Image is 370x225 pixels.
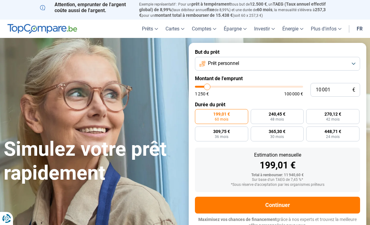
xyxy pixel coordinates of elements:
[269,129,285,134] span: 365,30 €
[139,2,330,18] p: Exemple représentatif : Pour un tous but de , un (taux débiteur annuel de 8,99%) et une durée de ...
[7,24,77,34] img: TopCompare
[220,20,250,38] a: Épargne
[155,13,233,18] span: montant total à rembourser de 15.438 €
[213,112,230,116] span: 199,01 €
[257,7,272,12] span: 60 mois
[195,57,360,71] button: Prêt personnel
[200,153,355,158] div: Estimation mensuelle
[215,117,228,121] span: 60 mois
[139,2,326,12] span: TAEG (Taux annuel effectif global) de 8,99%
[162,20,188,38] a: Cartes
[250,20,279,38] a: Investir
[270,135,284,139] span: 30 mois
[352,87,355,93] span: €
[208,60,239,67] span: Prêt personnel
[195,76,360,81] label: Montant de l'emprunt
[200,173,355,177] div: Total à rembourser: 11 940,60 €
[195,49,360,55] label: But du prêt
[215,135,228,139] span: 36 mois
[324,112,341,116] span: 270,12 €
[195,197,360,214] button: Continuer
[192,2,231,7] span: prêt à tempérament
[326,117,340,121] span: 42 mois
[250,2,267,7] span: 12.500 €
[307,20,345,38] a: Plus d'infos
[279,20,307,38] a: Énergie
[324,129,341,134] span: 448,71 €
[353,20,366,38] a: fr
[207,7,214,12] span: fixe
[139,7,326,18] span: 257,3 €
[200,161,355,170] div: 199,01 €
[200,178,355,182] div: Sur base d'un TAEG de 7,45 %*
[198,217,277,222] span: Maximisez vos chances de financement
[269,112,285,116] span: 240,45 €
[40,2,132,13] p: Attention, emprunter de l'argent coûte aussi de l'argent.
[188,20,220,38] a: Comptes
[4,137,181,185] h1: Simulez votre prêt rapidement
[200,183,355,187] div: *Sous réserve d'acceptation par les organismes prêteurs
[213,129,230,134] span: 309,75 €
[270,117,284,121] span: 48 mois
[138,20,162,38] a: Prêts
[195,92,209,96] span: 1 250 €
[326,135,340,139] span: 24 mois
[284,92,303,96] span: 100 000 €
[195,102,360,108] label: Durée du prêt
